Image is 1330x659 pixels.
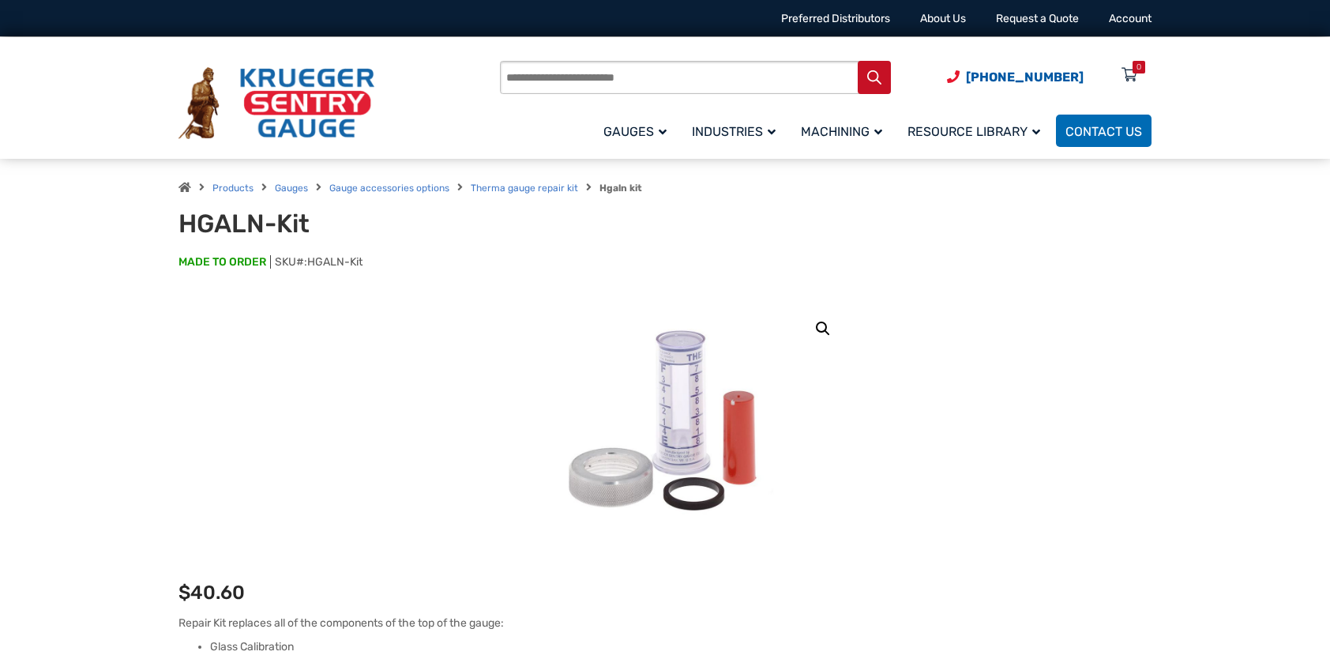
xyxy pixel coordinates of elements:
[307,255,363,269] span: HGALN-Kit
[178,582,245,604] bdi: 40.60
[178,254,266,270] span: MADE TO ORDER
[898,112,1056,149] a: Resource Library
[996,12,1079,25] a: Request a Quote
[809,314,837,343] a: View full-screen image gallery
[947,67,1084,87] a: Phone Number (920) 434-8860
[594,112,682,149] a: Gauges
[781,12,890,25] a: Preferred Distributors
[603,124,667,139] span: Gauges
[682,112,791,149] a: Industries
[178,582,190,604] span: $
[920,12,966,25] a: About Us
[178,67,374,140] img: Krueger Sentry Gauge
[270,255,363,269] span: SKU#:
[1065,124,1142,139] span: Contact Us
[1109,12,1152,25] a: Account
[471,183,578,194] a: Therma gauge repair kit
[801,124,882,139] span: Machining
[275,183,308,194] a: Gauges
[1056,115,1152,147] a: Contact Us
[210,639,1152,655] li: Glass Calibration
[907,124,1040,139] span: Resource Library
[178,209,568,239] h1: HGALN-Kit
[212,183,254,194] a: Products
[329,183,449,194] a: Gauge accessories options
[178,615,1152,631] p: Repair Kit replaces all of the components of the top of the gauge:
[966,70,1084,85] span: [PHONE_NUMBER]
[791,112,898,149] a: Machining
[599,183,642,194] strong: Hgaln kit
[1137,61,1141,73] div: 0
[692,124,776,139] span: Industries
